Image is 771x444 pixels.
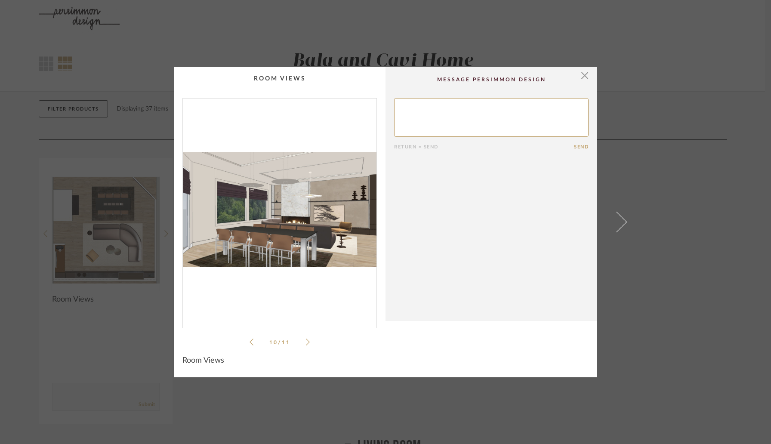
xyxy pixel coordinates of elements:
[269,340,278,345] span: 10
[282,340,290,345] span: 11
[278,340,282,345] span: /
[394,144,574,150] div: Return = Send
[182,356,224,365] span: Room Views
[183,99,376,321] div: 9
[183,99,376,321] img: 91609522-3dd2-4ac0-b483-5241660c1e10_1000x1000.jpg
[576,67,593,84] button: Close
[574,144,589,150] button: Send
